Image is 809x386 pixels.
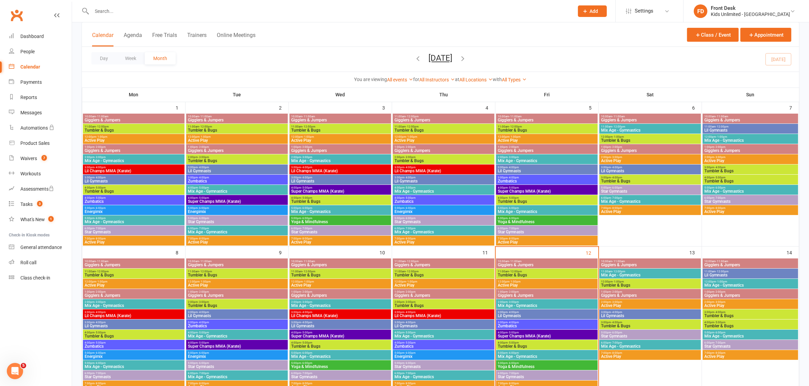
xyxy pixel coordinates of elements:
span: Active Play [497,138,596,142]
span: 3 [37,201,42,207]
span: 5:00pm [497,207,596,210]
span: - 11:00am [199,115,212,118]
span: 5:00pm [84,217,183,220]
span: - 2:00pm [508,146,519,149]
span: Tumbler & Bugs [84,189,183,193]
span: - 12:00pm [509,125,522,128]
span: Lil Gymnasts [291,179,390,183]
span: - 2:00pm [404,146,416,149]
span: - 11:00am [509,115,522,118]
a: Automations [9,120,72,136]
span: Active Play [84,138,183,142]
span: Lil Gymnasts [601,169,700,173]
strong: You are viewing [354,77,387,82]
th: Wed [289,88,392,102]
span: 2:00pm [704,156,796,159]
span: Tumbler & Bugs [394,128,493,132]
span: - 2:00pm [94,146,106,149]
span: - 4:00pm [611,166,622,169]
a: Messages [9,105,72,120]
span: Energimix [394,210,493,214]
span: 1 [48,216,54,222]
div: Front Desk [711,5,790,11]
span: Star Gymnasts [601,189,700,193]
th: Tue [186,88,289,102]
span: - 6:00pm [198,207,209,210]
button: Week [117,52,145,64]
span: - 8:00pm [714,207,725,210]
span: - 6:00pm [404,217,416,220]
span: Active Play [394,138,493,142]
span: 11:00am [497,125,596,128]
a: What's New1 [9,212,72,227]
span: 5:00pm [291,207,390,210]
span: Tumbler & Bugs [704,179,796,183]
span: Tumbler & Bugs [291,128,390,132]
span: Super Champs MMA (Karate) [497,189,596,193]
th: Sun [702,88,799,102]
th: Fri [495,88,599,102]
span: 5:00pm [188,217,286,220]
strong: at [455,77,460,82]
span: Lil Gymnasts [188,169,286,173]
span: Energimix [188,210,286,214]
span: Tumbler & Bugs [291,199,390,204]
span: 3:00pm [394,176,493,179]
span: Mix Age - Gymnastics [188,189,286,193]
div: Kids Unlimited - [GEOGRAPHIC_DATA] [711,11,790,17]
div: Waivers [20,156,37,161]
span: Active Play [704,210,796,214]
span: - 5:00pm [301,196,312,199]
span: 3:00pm [188,166,286,169]
span: 4:00pm [497,186,596,189]
span: Mix Age - Gymnastics [601,199,700,204]
span: - 6:00pm [508,207,519,210]
span: - 6:00pm [714,186,725,189]
div: Product Sales [20,140,50,146]
button: Calendar [92,32,113,46]
span: 3:00pm [291,176,390,179]
span: Lil Gymnasts [394,179,493,183]
span: 3:00pm [188,176,286,179]
span: 4:00pm [497,196,596,199]
div: Dashboard [20,34,44,39]
span: Tumbler & Bugs [601,179,700,183]
span: 3:00pm [601,166,700,169]
span: 12:00pm [84,135,183,138]
span: 5:00pm [704,186,796,189]
a: Roll call [9,255,72,270]
span: 11:00am [704,125,796,128]
span: 5:00pm [188,207,286,210]
div: Automations [20,125,48,131]
span: 3:00pm [497,176,596,179]
span: - 5:00pm [714,176,725,179]
span: 4:00pm [704,176,796,179]
span: - 1:00pm [96,135,107,138]
span: 1:00pm [601,146,700,149]
span: 11:00am [188,125,286,128]
span: - 3:00pm [198,156,209,159]
span: Super Champs MMA (Karate) [291,189,390,193]
div: Workouts [20,171,41,176]
span: 3:00pm [291,166,390,169]
a: Product Sales [9,136,72,151]
div: FD [694,4,707,18]
span: - 11:00am [96,115,108,118]
span: 3:00pm [394,166,493,169]
span: 12:00pm [291,135,390,138]
span: - 2:00pm [714,146,725,149]
span: 12:00pm [188,135,286,138]
div: Class check-in [20,275,50,281]
div: Tasks [20,201,33,207]
span: - 1:00pm [406,135,417,138]
span: Settings [635,3,653,19]
span: - 6:00pm [94,207,106,210]
span: 10:00am [704,115,796,118]
span: Gigglers & Jumpers [188,118,286,122]
span: 5:00pm [291,217,390,220]
a: All Types [502,77,527,82]
span: 4:00pm [394,196,493,199]
span: - 4:00pm [404,166,416,169]
span: 12:00pm [704,135,796,138]
span: - 3:00pm [301,156,312,159]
